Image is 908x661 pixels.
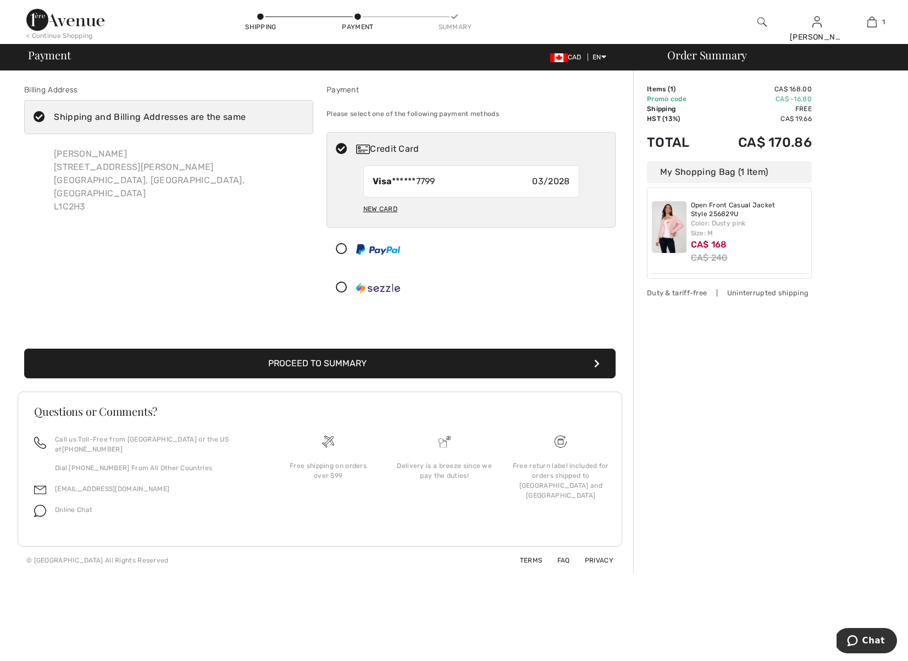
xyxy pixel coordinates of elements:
div: Billing Address [24,84,313,96]
div: New Card [363,200,397,218]
div: Order Summary [654,49,901,60]
a: 1 [845,15,899,29]
div: Please select one of the following payment methods [326,100,616,128]
img: My Bag [867,15,877,29]
td: Shipping [647,104,707,114]
div: © [GEOGRAPHIC_DATA] All Rights Reserved [26,555,169,565]
div: Free return label included for orders shipped to [GEOGRAPHIC_DATA] and [GEOGRAPHIC_DATA] [511,461,610,500]
div: Duty & tariff-free | Uninterrupted shipping [647,288,812,298]
div: My Shopping Bag (1 Item) [647,161,812,183]
div: Payment [326,84,616,96]
td: CA$ 170.86 [707,124,812,161]
td: Items ( ) [647,84,707,94]
s: CA$ 240 [691,252,728,263]
img: Delivery is a breeze since we pay the duties! [439,436,451,448]
img: Free shipping on orders over $99 [322,436,334,448]
iframe: Opens a widget where you can chat to one of our agents [837,628,897,656]
a: Privacy [572,557,613,564]
button: Proceed to Summary [24,349,616,378]
a: [PHONE_NUMBER] [62,445,123,453]
div: Color: Dusty pink Size: M [691,218,807,238]
a: Terms [507,557,542,564]
img: Open Front Casual Jacket Style 256829U [652,201,686,253]
img: Credit Card [356,145,370,154]
span: Online Chat [55,506,92,514]
a: [EMAIL_ADDRESS][DOMAIN_NAME] [55,485,169,493]
td: HST (13%) [647,114,707,124]
div: Free shipping on orders over $99 [279,461,378,481]
img: Sezzle [356,283,400,294]
span: Payment [28,49,70,60]
div: < Continue Shopping [26,31,93,41]
a: FAQ [544,557,570,564]
td: Promo code [647,94,707,104]
td: CA$ 19.66 [707,114,812,124]
img: PayPal [356,244,400,255]
h3: Questions or Comments? [34,406,606,417]
div: [PERSON_NAME] [790,31,844,43]
td: Free [707,104,812,114]
span: CAD [550,53,586,61]
div: [PERSON_NAME] [STREET_ADDRESS][PERSON_NAME] [GEOGRAPHIC_DATA], [GEOGRAPHIC_DATA], [GEOGRAPHIC_DAT... [45,139,313,222]
img: chat [34,505,46,517]
span: 1 [882,17,885,27]
div: Payment [341,22,374,32]
img: call [34,437,46,449]
div: Delivery is a breeze since we pay the duties! [395,461,494,481]
div: Summary [439,22,472,32]
td: CA$ 168.00 [707,84,812,94]
p: Dial [PHONE_NUMBER] From All Other Countries [55,463,257,473]
div: Credit Card [356,142,608,156]
img: My Info [812,15,822,29]
img: Free shipping on orders over $99 [555,436,567,448]
img: email [34,484,46,496]
span: EN [593,53,606,61]
div: Shipping [245,22,278,32]
span: 1 [670,85,673,93]
a: Open Front Casual Jacket Style 256829U [691,201,807,218]
div: Shipping and Billing Addresses are the same [54,111,246,124]
strong: Visa [373,176,392,186]
span: 03/2028 [532,175,569,188]
img: search the website [757,15,767,29]
a: Sign In [812,16,822,27]
td: CA$ -16.80 [707,94,812,104]
img: 1ère Avenue [26,9,104,31]
img: Canadian Dollar [550,53,568,62]
td: Total [647,124,707,161]
span: CA$ 168 [691,239,727,250]
p: Call us Toll-Free from [GEOGRAPHIC_DATA] or the US at [55,434,257,454]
